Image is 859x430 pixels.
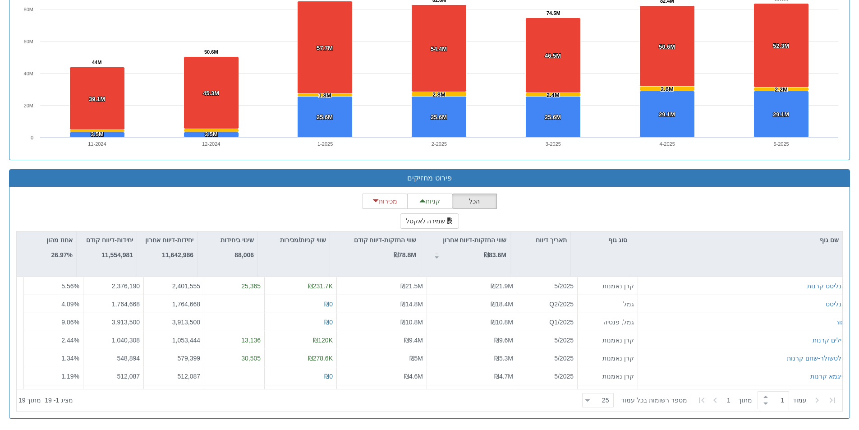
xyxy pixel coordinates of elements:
[46,235,73,245] p: אחוז מהון
[51,251,73,259] strong: 26.97%
[581,336,634,345] div: קרן נאמנות
[826,300,845,309] button: אנליסט
[775,86,788,93] tspan: 2.2M
[28,300,79,309] div: 4.09 %
[147,300,200,309] div: 1,764,668
[787,354,845,363] button: אלטשולר-שחם קרנות
[443,235,506,245] p: שווי החזקות-דיווח אחרון
[234,251,254,259] strong: 88,006
[394,251,416,259] strong: ₪78.8M
[807,282,845,291] div: אנליסט קרנות
[773,141,789,147] text: 5-2025
[793,396,807,405] span: ‏עמוד
[521,300,574,309] div: Q2/2025
[147,372,200,381] div: 512,087
[363,194,408,209] button: מכירות
[258,231,330,249] div: שווי קניות/מכירות
[510,231,570,249] div: תאריך דיווח
[145,235,193,245] p: יחידות-דיווח אחרון
[308,355,333,362] span: ₪278.6K
[631,231,842,249] div: שם גוף
[581,300,634,309] div: גמל
[86,235,133,245] p: יחידות-דיווח קודם
[324,301,333,308] span: ₪0
[452,194,497,209] button: הכל
[203,90,219,97] tspan: 45.3M
[324,373,333,380] span: ₪0
[491,301,513,308] span: ₪18.4M
[91,131,104,138] tspan: 3.5M
[87,318,140,327] div: 3,913,500
[208,354,261,363] div: 30,505
[404,337,423,344] span: ₪9.4M
[581,372,634,381] div: קרן נאמנות
[409,355,423,362] span: ₪5M
[836,318,845,327] button: מור
[204,49,218,55] tspan: 50.6M
[521,372,574,381] div: 5/2025
[773,42,789,49] tspan: 52.3M
[547,92,560,98] tspan: 2.4M
[579,390,841,410] div: ‏ מתוך
[546,141,561,147] text: 3-2025
[400,319,423,326] span: ₪10.8M
[31,135,33,140] text: 0
[521,282,574,291] div: 5/2025
[545,52,561,59] tspan: 46.5M
[16,174,843,182] h3: פירוט מחזיקים
[491,282,513,290] span: ₪21.9M
[404,373,423,380] span: ₪4.6M
[660,141,675,147] text: 4-2025
[208,336,261,345] div: 13,136
[400,213,459,229] button: שמירה לאקסל
[810,372,845,381] button: סיגמא קרנות
[432,91,446,98] tspan: 2.8M
[659,43,675,50] tspan: 50.6M
[162,251,193,259] strong: 11,642,986
[521,354,574,363] div: 5/2025
[101,251,133,259] strong: 11,554,981
[547,10,560,16] tspan: 74.5M
[92,60,101,65] tspan: 44M
[208,282,261,291] div: 25,365
[28,354,79,363] div: 1.34 %
[28,372,79,381] div: 1.19 %
[28,318,79,327] div: 9.06 %
[88,141,106,147] text: 11-2024
[581,282,634,291] div: קרן נאמנות
[581,318,634,327] div: גמל, פנסיה
[89,96,105,102] tspan: 39.1M
[571,231,631,249] div: סוג גוף
[813,336,845,345] button: אילים קרנות
[28,282,79,291] div: 5.56 %
[317,45,333,51] tspan: 57.7M
[18,390,73,410] div: ‏מציג 1 - 19 ‏ מתוך 19
[24,7,33,12] text: 80M
[87,336,140,345] div: 1,040,308
[87,372,140,381] div: 512,087
[621,396,687,405] span: ‏מספר רשומות בכל עמוד
[484,251,506,259] strong: ₪83.6M
[407,194,452,209] button: קניות
[87,354,140,363] div: 548,894
[87,282,140,291] div: 2,376,190
[494,337,513,344] span: ₪9.6M
[545,114,561,120] tspan: 25.6M
[773,111,789,118] tspan: 29.1M
[494,355,513,362] span: ₪5.3M
[147,282,200,291] div: 2,401,555
[521,318,574,327] div: Q1/2025
[659,111,675,118] tspan: 29.1M
[727,396,738,405] span: 1
[147,354,200,363] div: 579,399
[28,336,79,345] div: 2.44 %
[317,114,333,120] tspan: 25.6M
[431,114,447,120] tspan: 25.6M
[205,131,218,138] tspan: 3.5M
[521,336,574,345] div: 5/2025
